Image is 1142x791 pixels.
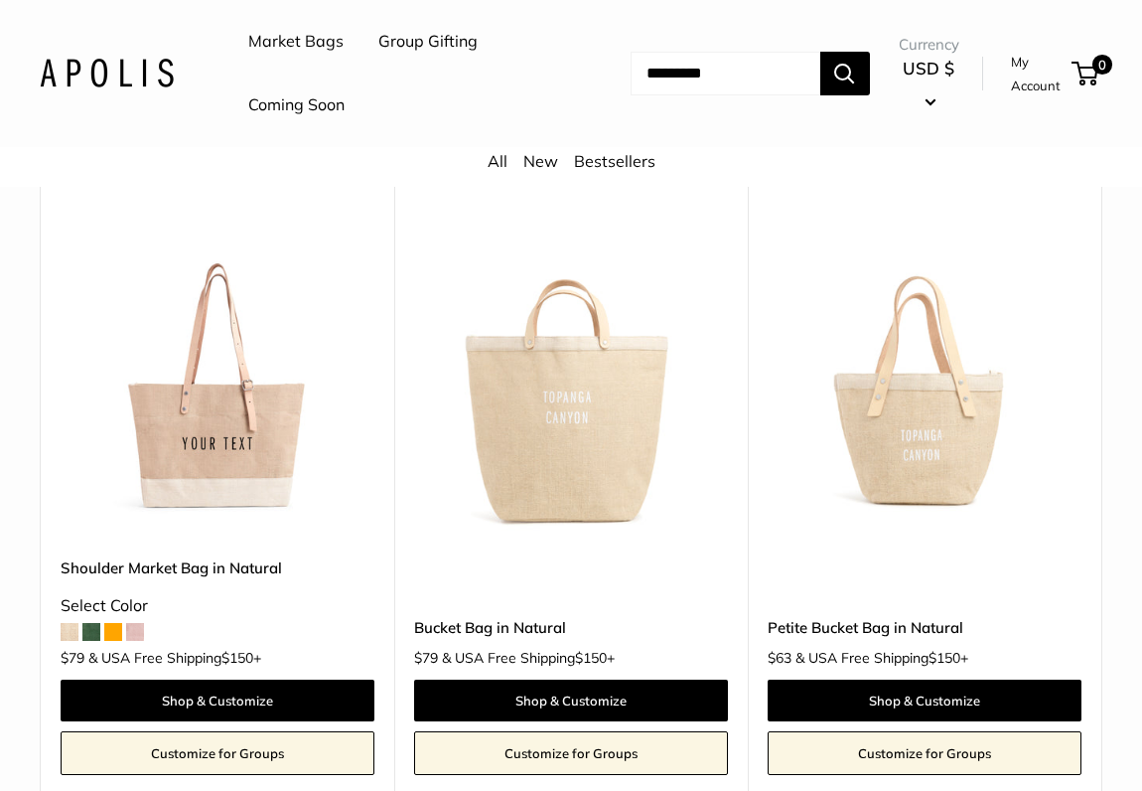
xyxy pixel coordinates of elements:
a: Customize for Groups [414,731,728,775]
button: Search [820,52,870,95]
span: $150 [928,649,960,667]
a: All [488,151,507,171]
span: $79 [61,649,84,667]
a: Bestsellers [574,151,655,171]
span: USD $ [903,58,954,79]
span: $79 [414,649,438,667]
div: Select Color [61,591,374,621]
button: USD $ [899,53,959,116]
a: Customize for Groups [61,731,374,775]
span: $150 [575,649,607,667]
a: Bucket Bag in Natural [414,616,728,639]
span: Currency [899,31,959,59]
a: 0 [1073,62,1098,85]
a: Shop & Customize [61,680,374,721]
a: Petite Bucket Bag in Natural [768,616,1081,639]
span: $150 [221,649,253,667]
span: & USA Free Shipping + [88,651,261,665]
a: Bucket Bag in NaturalBucket Bag in Natural [414,223,728,537]
img: Apolis [40,59,174,87]
span: 0 [1092,55,1112,75]
a: Shop & Customize [414,680,728,721]
a: Market Bags [248,27,344,57]
a: Coming Soon [248,90,345,120]
a: Group Gifting [378,27,478,57]
a: My Account [1011,50,1065,98]
img: Petite Bucket Bag in Natural [768,223,1081,537]
input: Search... [631,52,820,95]
span: $63 [768,649,791,667]
a: Customize for Groups [768,731,1081,775]
a: New [523,151,558,171]
a: Shoulder Market Bag in Natural [61,556,374,579]
span: & USA Free Shipping + [442,651,615,665]
a: Petite Bucket Bag in NaturalPetite Bucket Bag in Natural [768,223,1081,537]
img: Shoulder Market Bag in Natural [61,223,374,537]
a: Shoulder Market Bag in NaturalShoulder Market Bag in Natural [61,223,374,537]
img: Bucket Bag in Natural [414,223,728,537]
a: Shop & Customize [768,680,1081,721]
span: & USA Free Shipping + [795,651,968,665]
